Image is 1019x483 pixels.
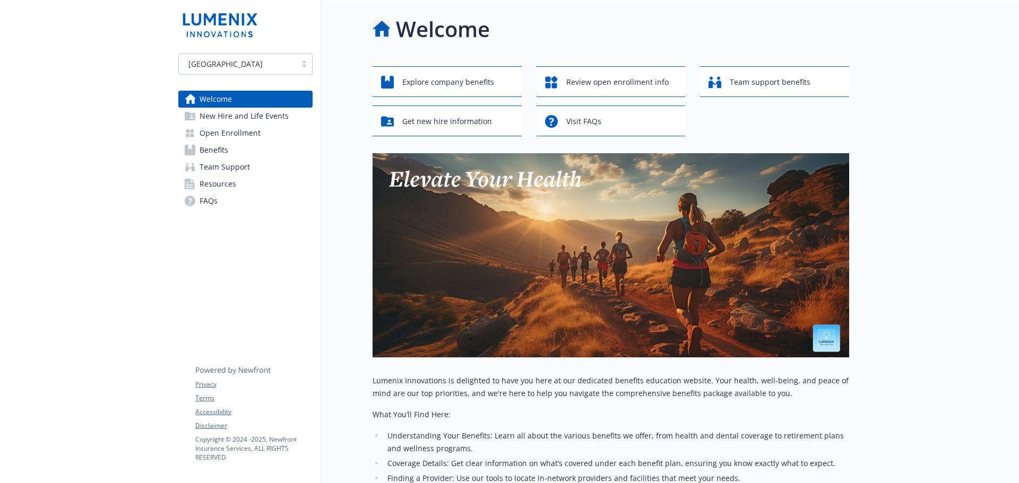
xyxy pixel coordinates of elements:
a: FAQs [178,192,313,209]
span: Open Enrollment [200,125,261,142]
span: New Hire and Life Events [200,108,289,125]
a: Team Support [178,159,313,175]
span: Welcome [200,91,232,108]
span: Get new hire information [402,111,492,131]
a: Resources [178,175,313,192]
a: Benefits [178,142,313,159]
span: Explore company benefits [402,72,494,92]
span: Team support benefits [730,72,810,92]
button: Team support benefits [700,66,849,97]
a: Privacy [195,380,312,389]
span: Team Support [200,159,250,175]
a: Open Enrollment [178,125,313,142]
span: Visit FAQs [566,111,601,131]
a: Disclaimer [195,421,312,431]
img: overview page banner [373,153,849,357]
p: Lumenix Innovations is delighted to have you here at our dedicated benefits education website. Yo... [373,374,849,400]
button: Review open enrollment info [537,66,686,97]
li: Understanding Your Benefits: Learn all about the various benefits we offer, from health and denta... [384,429,849,455]
button: Visit FAQs [537,106,686,136]
a: New Hire and Life Events [178,108,313,125]
h1: Welcome [396,13,490,45]
span: [GEOGRAPHIC_DATA] [184,58,291,69]
span: [GEOGRAPHIC_DATA] [188,58,263,69]
span: Resources [200,175,236,192]
p: Copyright © 2024 - 2025 , Newfront Insurance Services, ALL RIGHTS RESERVED [195,435,312,462]
span: FAQs [200,192,218,209]
p: What You’ll Find Here: [373,408,849,421]
li: Coverage Details: Get clear information on what’s covered under each benefit plan, ensuring you k... [384,457,849,470]
a: Terms [195,393,312,403]
button: Explore company benefits [373,66,522,97]
a: Accessibility [195,407,312,417]
a: Welcome [178,91,313,108]
button: Get new hire information [373,106,522,136]
span: Benefits [200,142,228,159]
span: Review open enrollment info [566,72,669,92]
